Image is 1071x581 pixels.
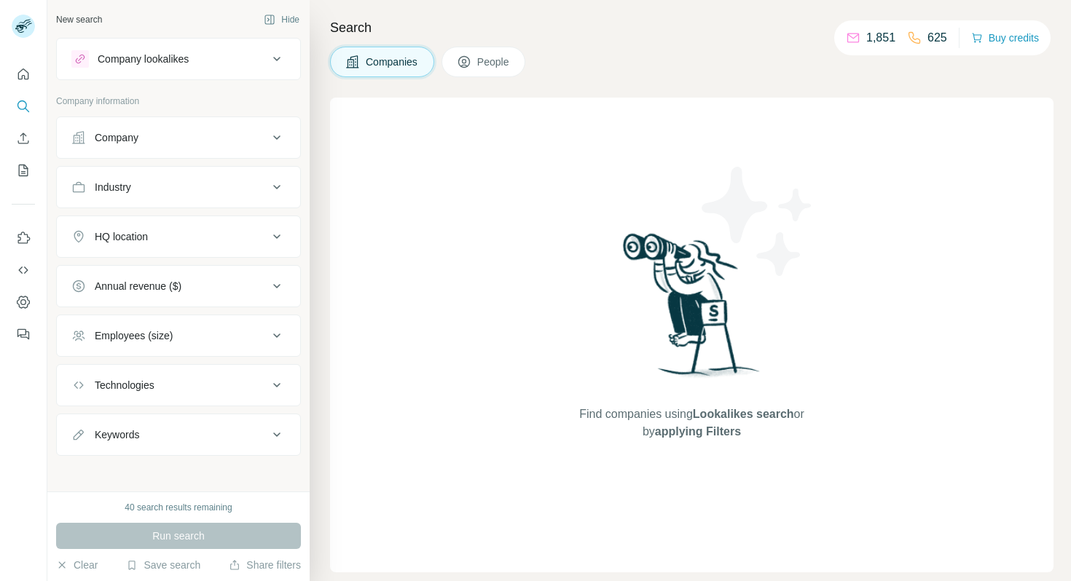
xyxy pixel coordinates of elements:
[57,219,300,254] button: HQ location
[616,229,768,392] img: Surfe Illustration - Woman searching with binoculars
[95,328,173,343] div: Employees (size)
[125,501,232,514] div: 40 search results remaining
[330,17,1054,38] h4: Search
[575,406,808,440] span: Find companies using or by
[693,408,794,420] span: Lookalikes search
[12,289,35,315] button: Dashboard
[95,180,131,194] div: Industry
[655,425,741,438] span: applying Filters
[126,558,200,572] button: Save search
[12,93,35,119] button: Search
[692,156,823,287] img: Surfe Illustration - Stars
[12,157,35,183] button: My lists
[56,95,301,108] p: Company information
[56,13,102,26] div: New search
[57,318,300,353] button: Employees (size)
[95,378,154,392] div: Technologies
[95,130,138,145] div: Company
[12,61,35,87] button: Quick start
[57,269,300,304] button: Annual revenue ($)
[57,417,300,452] button: Keywords
[477,55,511,69] span: People
[95,279,181,293] div: Annual revenue ($)
[57,170,300,205] button: Industry
[57,41,300,76] button: Company lookalikes
[254,9,310,31] button: Hide
[229,558,301,572] button: Share filters
[95,427,139,442] div: Keywords
[12,125,35,151] button: Enrich CSV
[57,368,300,403] button: Technologies
[12,257,35,283] button: Use Surfe API
[366,55,419,69] span: Companies
[12,225,35,251] button: Use Surfe on LinkedIn
[95,229,148,244] div: HQ location
[57,120,300,155] button: Company
[866,29,895,47] p: 1,851
[971,28,1039,48] button: Buy credits
[12,321,35,347] button: Feedback
[927,29,947,47] p: 625
[56,558,98,572] button: Clear
[98,52,189,66] div: Company lookalikes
